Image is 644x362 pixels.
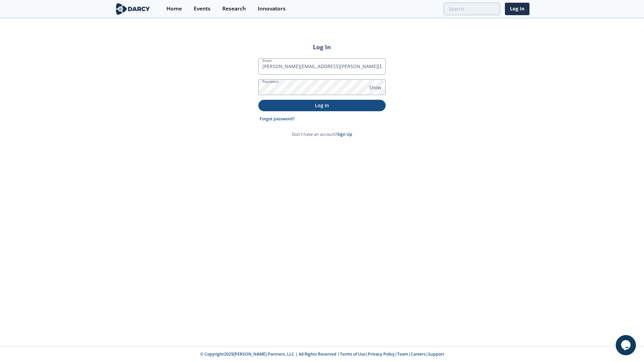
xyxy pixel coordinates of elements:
button: Log In [258,100,386,111]
a: Support [428,351,444,357]
a: Forgot password? [260,116,295,122]
h2: Log In [258,42,386,51]
div: Innovators [258,6,286,11]
div: Research [222,6,246,11]
a: Terms of Use [340,351,365,357]
div: Home [166,6,182,11]
label: Password [262,79,279,84]
iframe: chat widget [616,335,637,355]
a: Log In [505,3,529,15]
div: Events [194,6,211,11]
p: Don't have an account? [292,131,352,138]
label: Email [262,58,272,63]
span: Show [369,84,381,91]
input: Advanced Search [444,3,500,15]
a: Privacy Policy [368,351,395,357]
a: Sign Up [337,131,352,137]
p: Log In [263,102,381,109]
img: logo-wide.svg [115,3,151,15]
p: © Copyright 2025 [PERSON_NAME] Partners, LLC | All Rights Reserved | | | | | [73,351,571,357]
a: Team [397,351,408,357]
a: Careers [411,351,426,357]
